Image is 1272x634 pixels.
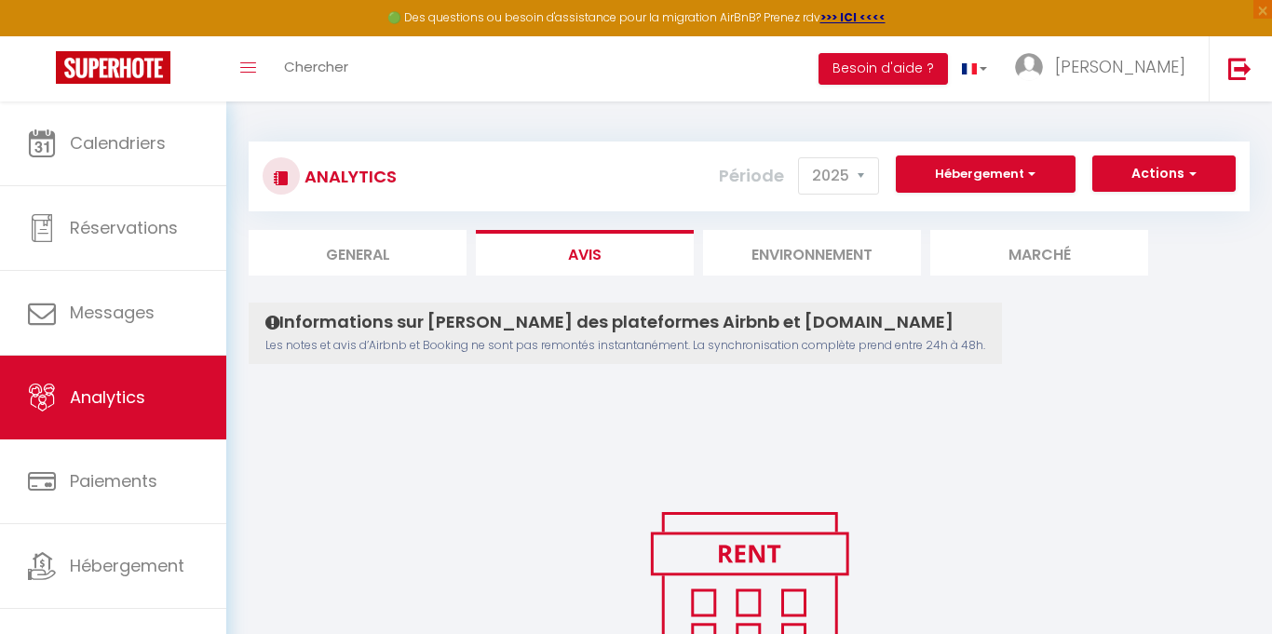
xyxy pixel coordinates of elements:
img: Super Booking [56,51,170,84]
span: Messages [70,301,155,324]
button: Besoin d'aide ? [819,53,948,85]
img: logout [1228,57,1252,80]
h4: Informations sur [PERSON_NAME] des plateformes Airbnb et [DOMAIN_NAME] [265,312,985,332]
button: Hébergement [896,155,1076,193]
li: Marché [930,230,1148,276]
a: Chercher [270,36,362,101]
span: [PERSON_NAME] [1055,55,1185,78]
a: ... [PERSON_NAME] [1001,36,1209,101]
p: Les notes et avis d’Airbnb et Booking ne sont pas remontés instantanément. La synchronisation com... [265,337,985,355]
li: General [249,230,467,276]
label: Période [719,155,784,196]
h3: Analytics [300,155,397,197]
span: Réservations [70,216,178,239]
span: Calendriers [70,131,166,155]
span: Chercher [284,57,348,76]
img: ... [1015,53,1043,81]
li: Environnement [703,230,921,276]
button: Actions [1092,155,1236,193]
span: Hébergement [70,554,184,577]
span: Paiements [70,469,157,492]
li: Avis [476,230,694,276]
span: Analytics [70,385,145,409]
a: >>> ICI <<<< [820,9,886,25]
